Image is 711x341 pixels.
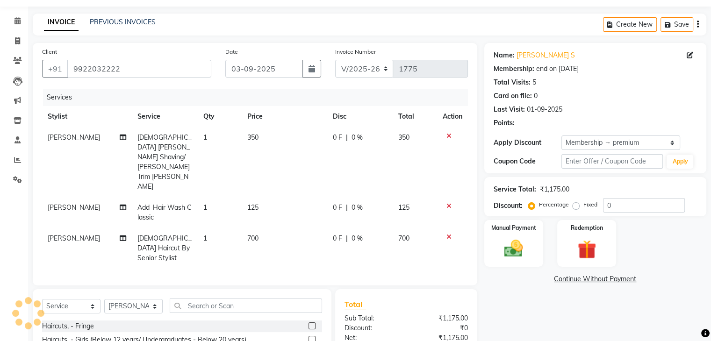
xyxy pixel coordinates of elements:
span: [DEMOGRAPHIC_DATA] Haircut By Senior Stylist [137,234,192,262]
img: _gift.svg [572,238,602,261]
label: Manual Payment [491,224,536,232]
span: [PERSON_NAME] [48,203,100,212]
div: ₹1,175.00 [540,185,569,194]
div: Services [43,89,475,106]
div: Discount: [338,323,406,333]
th: Action [437,106,468,127]
label: Fixed [583,200,597,209]
span: | [346,133,348,142]
button: +91 [42,60,68,78]
button: Save [661,17,693,32]
div: Discount: [494,201,523,211]
span: 0 F [333,234,342,243]
span: [PERSON_NAME] [48,133,100,142]
img: _cash.svg [498,238,529,259]
span: 125 [247,203,259,212]
div: Haircuts, - Fringe [42,321,94,331]
input: Enter Offer / Coupon Code [561,154,663,169]
span: 700 [247,234,259,242]
span: 350 [247,133,259,142]
div: end on [DATE] [536,64,579,74]
div: Total Visits: [494,78,531,87]
button: Create New [603,17,657,32]
span: 350 [398,133,409,142]
span: | [346,234,348,243]
label: Client [42,48,57,56]
div: 01-09-2025 [527,105,562,114]
label: Date [225,48,238,56]
span: 125 [398,203,409,212]
div: Apply Discount [494,138,561,148]
div: ₹1,175.00 [406,313,475,323]
div: Name: [494,50,515,60]
span: 1 [203,133,207,142]
a: Continue Without Payment [486,274,704,284]
th: Service [132,106,198,127]
div: Service Total: [494,185,536,194]
span: 1 [203,203,207,212]
div: Points: [494,118,515,128]
input: Search or Scan [170,298,322,313]
span: | [346,203,348,213]
div: Coupon Code [494,156,561,166]
th: Total [393,106,437,127]
span: 0 % [352,234,363,243]
div: 0 [534,91,538,101]
label: Percentage [539,200,569,209]
div: Last Visit: [494,105,525,114]
span: 700 [398,234,409,242]
label: Invoice Number [335,48,376,56]
button: Apply [667,155,693,169]
span: 1 [203,234,207,242]
span: [DEMOGRAPHIC_DATA] [PERSON_NAME] Shaving/ [PERSON_NAME] Trim [PERSON_NAME] [137,133,192,191]
div: 5 [532,78,536,87]
span: 0 % [352,203,363,213]
th: Disc [327,106,393,127]
th: Qty [198,106,242,127]
label: Redemption [571,224,603,232]
span: 0 F [333,203,342,213]
div: Membership: [494,64,534,74]
div: Sub Total: [338,313,406,323]
span: 0 % [352,133,363,142]
div: Card on file: [494,91,532,101]
span: 0 F [333,133,342,142]
span: [PERSON_NAME] [48,234,100,242]
span: Add_Hair Wash Classic [137,203,192,221]
th: Price [242,106,327,127]
th: Stylist [42,106,132,127]
span: Total [345,299,366,309]
input: Search by Name/Mobile/Email/Code [67,60,211,78]
a: PREVIOUS INVOICES [90,18,156,26]
a: INVOICE [44,14,79,31]
a: [PERSON_NAME] S [517,50,575,60]
div: ₹0 [406,323,475,333]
